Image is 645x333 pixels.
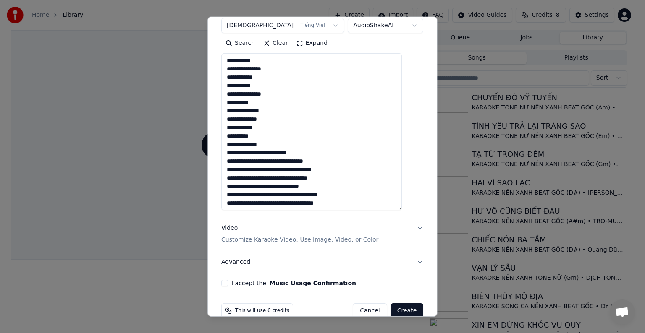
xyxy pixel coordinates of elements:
div: LyricsProvide song lyrics or select an auto lyrics model [221,9,423,217]
button: VideoCustomize Karaoke Video: Use Image, Video, or Color [221,217,423,251]
label: I accept the [231,280,356,286]
button: Clear [259,36,292,50]
button: Cancel [353,303,387,318]
button: Search [221,36,259,50]
div: Video [221,224,378,244]
p: Customize Karaoke Video: Use Image, Video, or Color [221,236,378,244]
button: Expand [292,36,332,50]
span: This will use 6 credits [235,307,289,314]
button: Create [391,303,424,318]
button: Advanced [221,251,423,273]
button: I accept the [270,280,356,286]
